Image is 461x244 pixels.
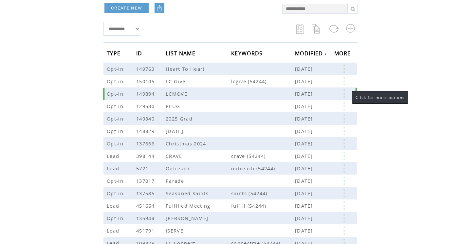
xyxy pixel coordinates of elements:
[295,140,314,147] span: [DATE]
[231,51,265,55] a: KEYWORDS
[107,128,125,134] span: Opt-in
[104,3,149,13] a: CREATE NEW
[136,48,144,60] span: ID
[166,202,212,209] span: Fulfilled Meeting
[156,5,163,11] img: upload.png
[295,202,314,209] span: [DATE]
[295,227,314,234] span: [DATE]
[166,165,192,172] span: Outreach
[166,178,186,184] span: Parade
[166,215,210,221] span: [PERSON_NAME]
[334,48,352,60] span: MORE
[136,190,156,197] span: 137585
[107,48,122,60] span: TYPE
[136,66,156,72] span: 149763
[295,90,314,97] span: [DATE]
[107,140,125,147] span: Opt-in
[107,227,121,234] span: Lead
[295,51,327,55] a: MODIFIED↓
[136,128,156,134] span: 148829
[166,51,197,55] a: LIST NAME
[107,51,122,55] a: TYPE
[136,215,156,221] span: 135944
[136,153,156,159] span: 398144
[136,202,156,209] span: 451664
[231,153,295,159] span: crave (54244)
[295,103,314,109] span: [DATE]
[166,190,210,197] span: Seasoned Saints
[136,140,156,147] span: 137666
[231,78,295,84] span: lcgive (54244)
[295,178,314,184] span: [DATE]
[166,153,184,159] span: CRAVE
[166,128,185,134] span: [DATE]
[136,90,156,97] span: 149894
[107,78,125,84] span: Opt-in
[295,78,314,84] span: [DATE]
[231,202,295,209] span: fulfill (54244)
[107,215,125,221] span: Opt-in
[136,227,156,234] span: 451791
[166,103,182,109] span: PLUG
[136,165,150,172] span: 5721
[136,51,144,55] a: ID
[166,66,207,72] span: Heart To Heart
[231,48,265,60] span: KEYWORDS
[166,90,189,97] span: LCMOVE
[295,153,314,159] span: [DATE]
[107,153,121,159] span: Lead
[231,190,295,197] span: saints (54244)
[107,178,125,184] span: Opt-in
[107,66,125,72] span: Opt-in
[295,165,314,172] span: [DATE]
[295,190,314,197] span: [DATE]
[295,115,314,122] span: [DATE]
[166,48,197,60] span: LIST NAME
[107,103,125,109] span: Opt-in
[166,78,187,84] span: LC Give
[136,78,156,84] span: 150105
[295,48,325,60] span: MODIFIED
[136,103,156,109] span: 129530
[295,128,314,134] span: [DATE]
[166,140,208,147] span: Christmas 2024
[107,90,125,97] span: Opt-in
[356,95,405,100] span: Click for more actions
[295,66,314,72] span: [DATE]
[107,165,121,172] span: Lead
[136,115,156,122] span: 149340
[231,165,295,172] span: outreach (54244)
[107,115,125,122] span: Opt-in
[166,115,194,122] span: 2025 Grad
[136,178,156,184] span: 137017
[295,215,314,221] span: [DATE]
[107,190,125,197] span: Opt-in
[166,227,185,234] span: ISERVE
[107,202,121,209] span: Lead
